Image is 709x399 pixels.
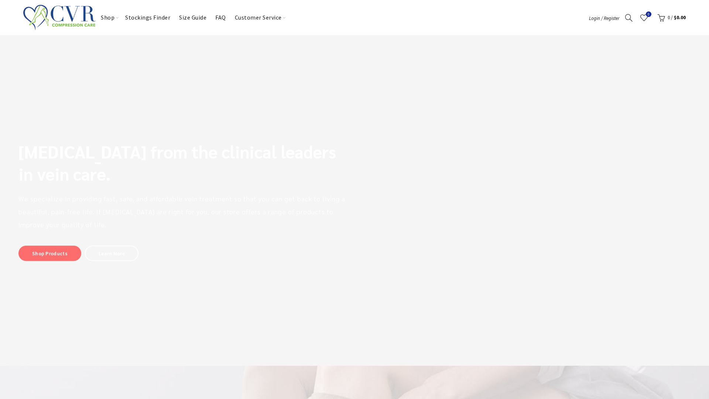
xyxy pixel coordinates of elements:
img: CVR Compression Care [23,1,96,34]
h1: [MEDICAL_DATA] from the clinical leaders in vein care. [18,140,347,185]
span: $0.00 [674,14,686,21]
span: / [671,14,673,21]
span: 0 [668,14,670,21]
span: Size Guide [192,7,213,13]
span: 0 [646,11,651,17]
a: 0 / $0.00 [655,12,686,23]
a: Wishlist0 [638,12,650,23]
a: Shop Products [18,246,81,261]
a: Login / Register [589,15,619,22]
h6: We specialize in providing fast, safe, and affordable vein treatment so that you can get back to ... [18,192,347,231]
a: Learn More [85,246,138,261]
span: FAQ [223,7,233,13]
